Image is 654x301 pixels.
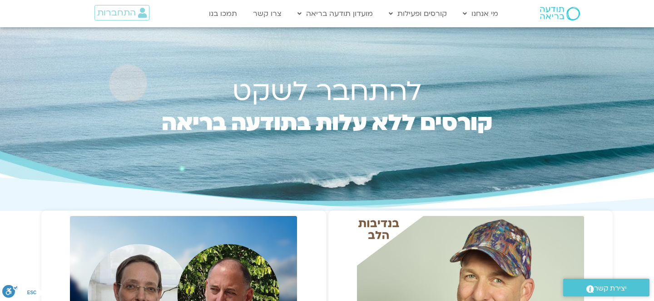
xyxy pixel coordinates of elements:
[293,5,377,22] a: מועדון תודעה בריאה
[143,80,511,104] h1: להתחבר לשקט
[384,5,451,22] a: קורסים ופעילות
[458,5,503,22] a: מי אנחנו
[563,279,649,296] a: יצירת קשר
[594,282,627,295] span: יצירת קשר
[540,7,580,20] img: תודעה בריאה
[248,5,286,22] a: צרו קשר
[94,5,149,20] a: התחברות
[143,113,511,154] h2: קורסים ללא עלות בתודעה בריאה
[204,5,242,22] a: תמכו בנו
[97,8,136,18] span: התחברות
